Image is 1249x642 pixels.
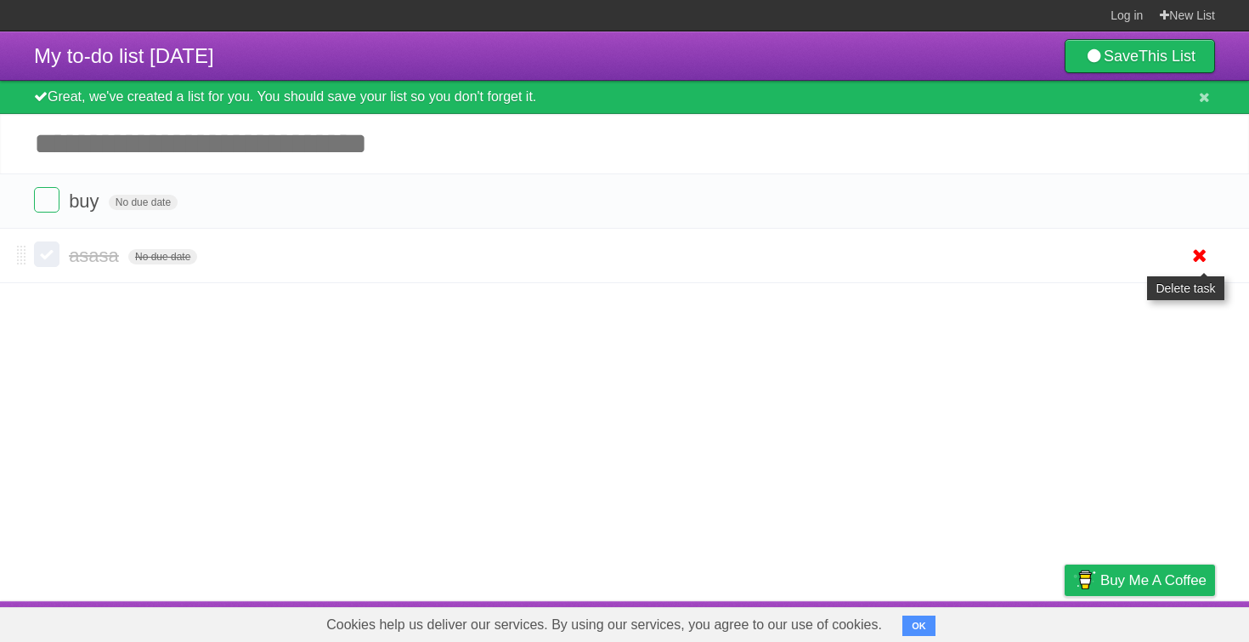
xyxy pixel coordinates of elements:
a: Buy me a coffee [1065,565,1215,596]
b: This List [1139,48,1195,65]
span: Buy me a coffee [1100,565,1207,595]
a: Developers [895,605,964,638]
span: No due date [128,249,197,264]
a: Privacy [1043,605,1087,638]
label: Done [34,187,59,213]
a: Suggest a feature [1108,605,1215,638]
span: No due date [109,195,178,210]
label: Done [34,241,59,267]
span: My to-do list [DATE] [34,44,214,67]
button: OK [902,616,935,636]
a: SaveThis List [1065,39,1215,73]
span: buy [69,190,103,212]
span: Cookies help us deliver our services. By using our services, you agree to our use of cookies. [309,608,899,642]
a: About [839,605,874,638]
a: Terms [985,605,1022,638]
img: Buy me a coffee [1073,565,1096,594]
span: asasa [69,245,123,266]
